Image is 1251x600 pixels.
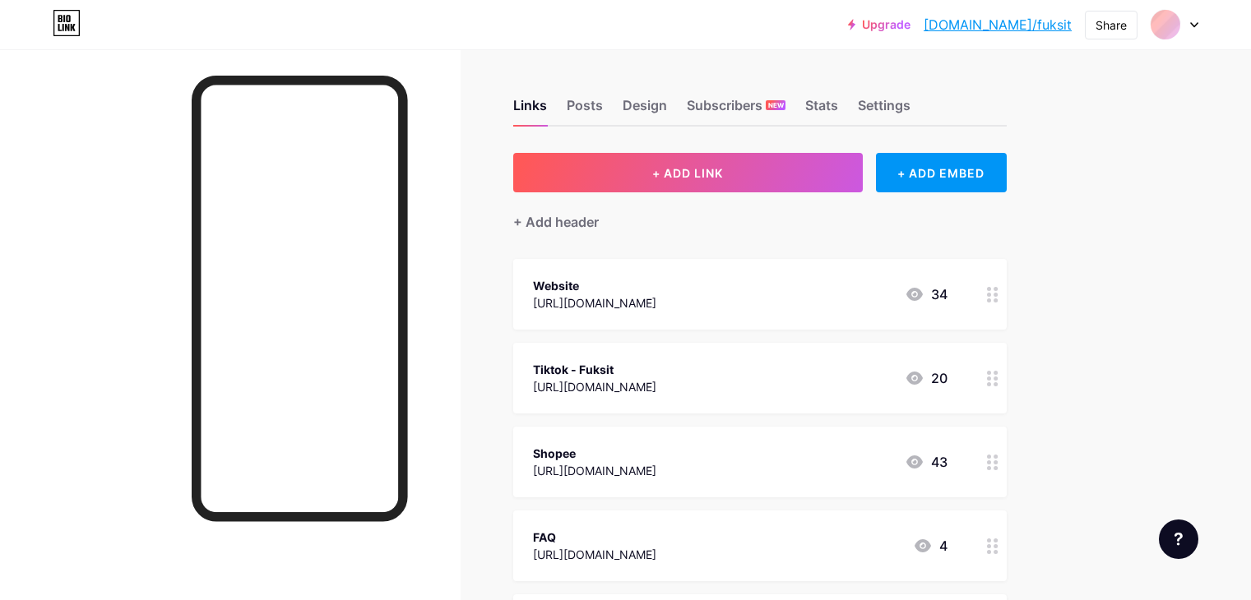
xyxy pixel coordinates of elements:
div: 34 [905,284,948,304]
div: [URL][DOMAIN_NAME] [533,546,656,563]
div: [URL][DOMAIN_NAME] [533,294,656,312]
div: 43 [905,452,948,472]
span: + ADD LINK [652,166,723,180]
div: Share [1096,16,1127,34]
div: 20 [905,368,948,388]
div: 4 [913,536,948,556]
div: Tiktok - Fuksit [533,361,656,378]
div: Links [513,95,547,125]
a: Upgrade [848,18,910,31]
div: [URL][DOMAIN_NAME] [533,378,656,395]
div: FAQ [533,528,656,546]
div: Design [623,95,667,125]
div: Subscribers [687,95,785,125]
div: [URL][DOMAIN_NAME] [533,462,656,479]
div: Website [533,277,656,294]
div: Settings [858,95,910,125]
div: + ADD EMBED [876,153,1007,192]
button: + ADD LINK [513,153,863,192]
div: Shopee [533,445,656,462]
div: Stats [805,95,838,125]
a: [DOMAIN_NAME]/fuksit [924,15,1072,35]
div: + Add header [513,212,599,232]
div: Posts [567,95,603,125]
span: NEW [768,100,784,110]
